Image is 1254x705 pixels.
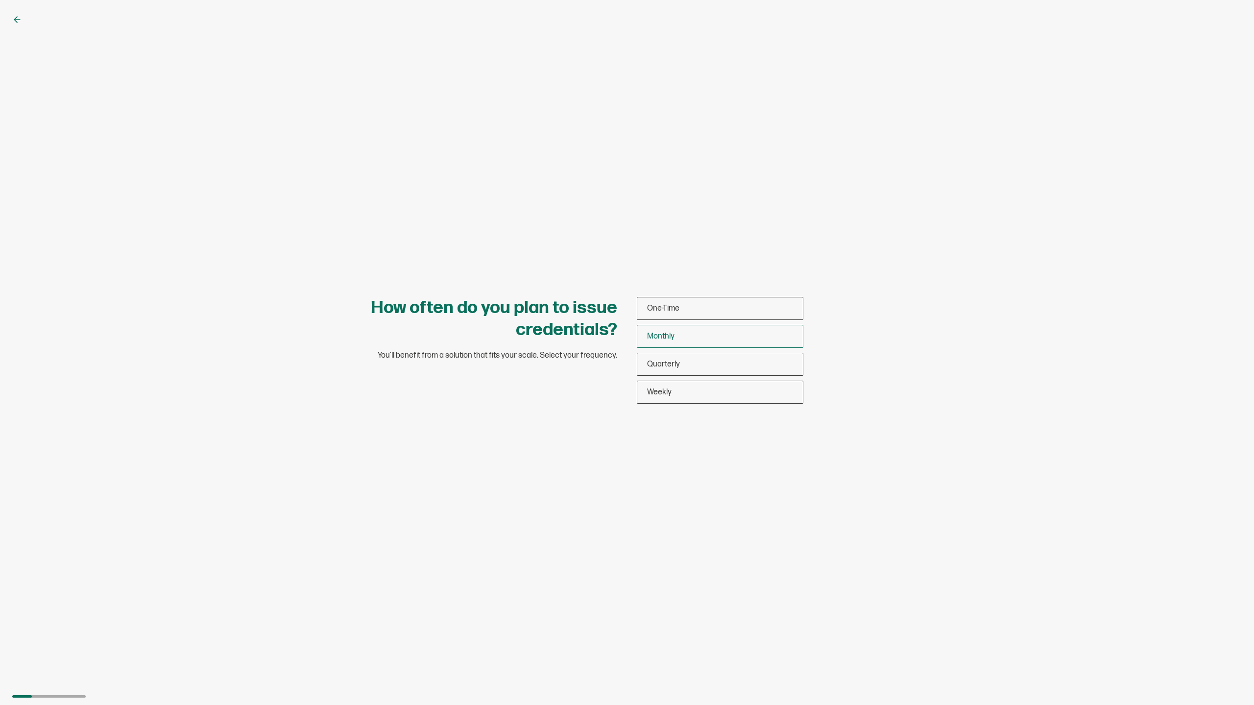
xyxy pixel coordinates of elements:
[647,332,675,341] span: Monthly
[378,351,617,361] span: You’ll benefit from a solution that fits your scale. Select your frequency.
[343,297,617,341] h1: How often do you plan to issue credentials?
[647,360,680,369] span: Quarterly
[647,388,672,397] span: Weekly
[647,304,679,313] span: One-Time
[1205,658,1254,705] iframe: Chat Widget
